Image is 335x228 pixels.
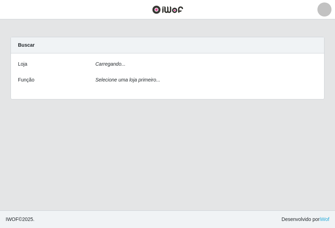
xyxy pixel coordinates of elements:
[320,216,329,222] a: iWof
[95,61,126,67] i: Carregando...
[18,60,27,68] label: Loja
[282,216,329,223] span: Desenvolvido por
[18,76,34,84] label: Função
[152,5,183,14] img: CoreUI Logo
[6,216,19,222] span: IWOF
[18,42,34,48] strong: Buscar
[6,216,34,223] span: © 2025 .
[95,77,160,83] i: Selecione uma loja primeiro...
